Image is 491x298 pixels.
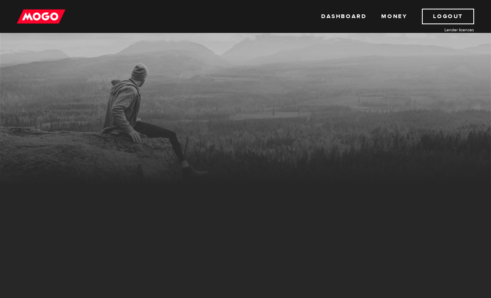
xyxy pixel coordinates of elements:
iframe: LiveChat chat widget [456,263,491,298]
a: Money [381,9,407,24]
a: Dashboard [321,9,366,24]
a: Logout [422,9,474,24]
a: Lender licences [412,27,474,33]
img: mogo_logo-11ee424be714fa7cbb0f0f49df9e16ec.png [17,9,65,24]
